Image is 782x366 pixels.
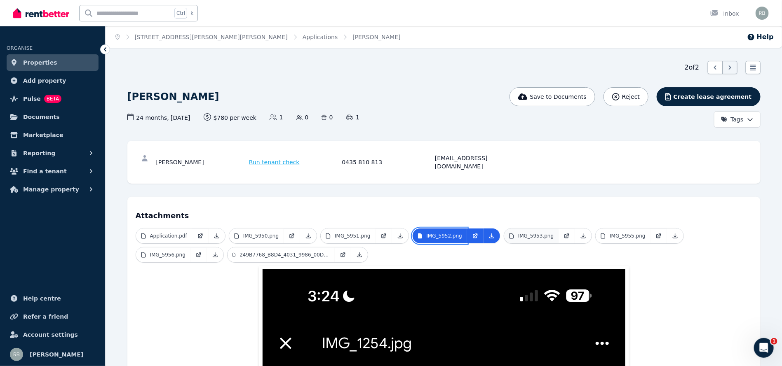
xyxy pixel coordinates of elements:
[335,247,351,262] a: Open in new Tab
[228,247,335,262] a: 249B7768_B8D4_4031_9986_00D6ED8D9F6C.jpeg
[530,93,587,101] span: Save to Documents
[604,87,648,106] button: Reject
[721,115,744,124] span: Tags
[596,228,650,243] a: IMG_5955.png
[23,58,57,68] span: Properties
[174,8,187,19] span: Ctrl
[136,228,192,243] a: Application.pdf
[392,228,409,243] a: Download Attachment
[156,154,247,170] div: [PERSON_NAME]
[240,252,330,258] p: 249B7768_B8D4_4031_9986_00D6ED8D9F6C.jpeg
[714,111,761,128] button: Tags
[44,95,61,103] span: BETA
[771,338,777,345] span: 1
[7,54,99,71] a: Properties
[23,148,55,158] span: Reporting
[207,247,223,262] a: Download Attachment
[127,90,219,103] h1: [PERSON_NAME]
[710,9,739,18] div: Inbox
[7,72,99,89] a: Add property
[300,228,317,243] a: Download Attachment
[376,228,392,243] a: Open in new Tab
[303,34,338,40] a: Applications
[270,113,283,121] span: 1
[467,228,484,243] a: Open in new Tab
[504,228,559,243] a: IMG_5953.png
[190,10,193,16] span: k
[150,252,186,258] p: IMG_5956.png
[622,93,640,101] span: Reject
[136,247,190,262] a: IMG_5956.png
[518,233,554,239] p: IMG_5953.png
[13,7,69,19] img: RentBetter
[192,228,209,243] a: Open in new Tab
[7,109,99,125] a: Documents
[484,228,500,243] a: Download Attachment
[23,184,79,194] span: Manage property
[559,228,575,243] a: Open in new Tab
[342,154,433,170] div: 0435 810 813
[756,7,769,20] img: Raj Bala
[510,87,595,106] button: Save to Documents
[7,290,99,307] a: Help centre
[229,228,284,243] a: IMG_5950.png
[127,113,190,122] span: 24 months , [DATE]
[7,181,99,198] button: Manage property
[23,312,68,322] span: Refer a friend
[435,154,526,170] div: [EMAIL_ADDRESS][DOMAIN_NAME]
[284,228,300,243] a: Open in new Tab
[135,34,288,40] a: [STREET_ADDRESS][PERSON_NAME][PERSON_NAME]
[7,145,99,161] button: Reporting
[427,233,462,239] p: IMG_5952.png
[747,32,774,42] button: Help
[610,233,645,239] p: IMG_5955.png
[7,163,99,180] button: Find a tenant
[249,158,300,166] span: Run tenant check
[30,350,83,359] span: [PERSON_NAME]
[10,348,23,361] img: Raj Bala
[23,76,66,86] span: Add property
[650,228,667,243] a: Open in new Tab
[657,87,760,106] button: Create lease agreement
[7,45,33,51] span: ORGANISE
[209,228,225,243] a: Download Attachment
[335,233,370,239] p: IMG_5951.png
[204,113,257,122] span: $780 per week
[322,113,333,121] span: 0
[7,326,99,343] a: Account settings
[190,247,207,262] a: Open in new Tab
[352,33,400,41] span: [PERSON_NAME]
[106,26,411,48] nav: Breadcrumb
[351,247,368,262] a: Download Attachment
[321,228,375,243] a: IMG_5951.png
[243,233,279,239] p: IMG_5950.png
[754,338,774,358] iframe: Intercom live chat
[674,93,752,101] span: Create lease agreement
[575,228,592,243] a: Download Attachment
[296,113,309,121] span: 0
[23,112,60,122] span: Documents
[685,63,700,72] span: 2 of 2
[413,228,467,243] a: IMG_5952.png
[667,228,683,243] a: Download Attachment
[150,233,187,239] p: Application.pdf
[346,113,359,121] span: 1
[7,308,99,325] a: Refer a friend
[7,127,99,143] a: Marketplace
[23,330,78,340] span: Account settings
[136,205,752,221] h4: Attachments
[23,294,61,303] span: Help centre
[7,91,99,107] a: PulseBETA
[23,94,41,104] span: Pulse
[23,166,67,176] span: Find a tenant
[23,130,63,140] span: Marketplace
